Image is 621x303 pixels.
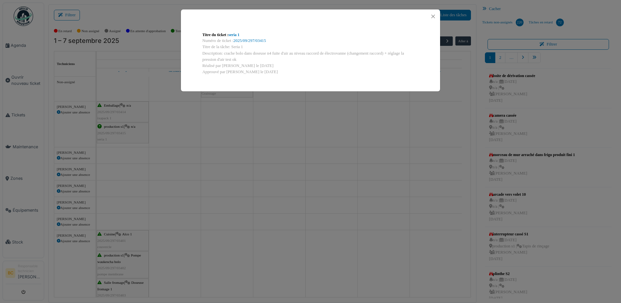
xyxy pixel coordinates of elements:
[202,50,419,63] div: Description: crache bolo dans doseuse n4 fuite d'air au niveau raccord de électrovanne (changemen...
[202,63,419,69] div: Réalisé par [PERSON_NAME] le [DATE]
[202,69,419,75] div: Approuvé par [PERSON_NAME] le [DATE]
[202,32,419,38] div: Titre du ticket :
[229,33,240,37] a: seria 1
[234,38,266,43] a: 2025/09/297/03415
[202,44,419,50] div: Titre de la tâche: Seria 1
[429,12,437,21] button: Close
[202,38,419,44] div: Numéro de ticket :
